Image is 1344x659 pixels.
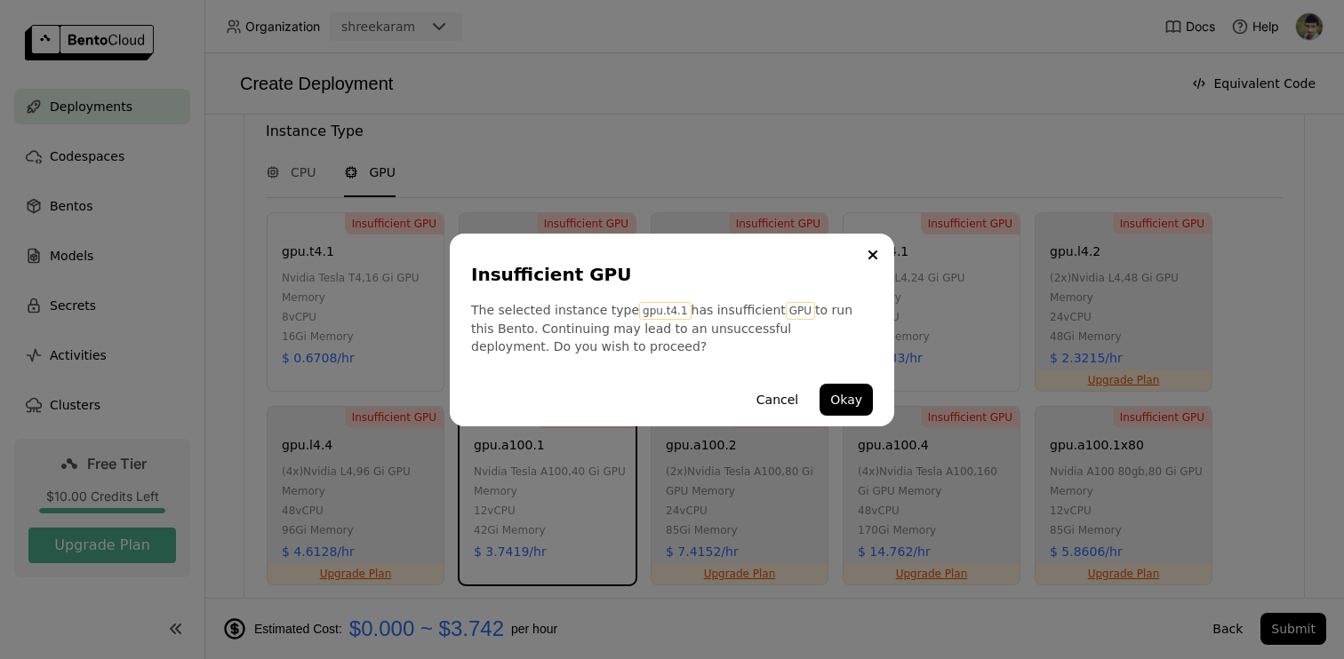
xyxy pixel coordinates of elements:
[746,384,809,416] button: Cancel
[450,234,894,426] div: dialog
[862,244,884,266] button: Close
[820,384,873,416] button: Okay
[639,302,691,320] span: gpu.t4.1
[471,262,866,287] div: Insufficient GPU
[471,301,873,355] div: The selected instance type has insufficient to run this Bento. Continuing may lead to an unsucces...
[786,302,815,320] span: GPU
